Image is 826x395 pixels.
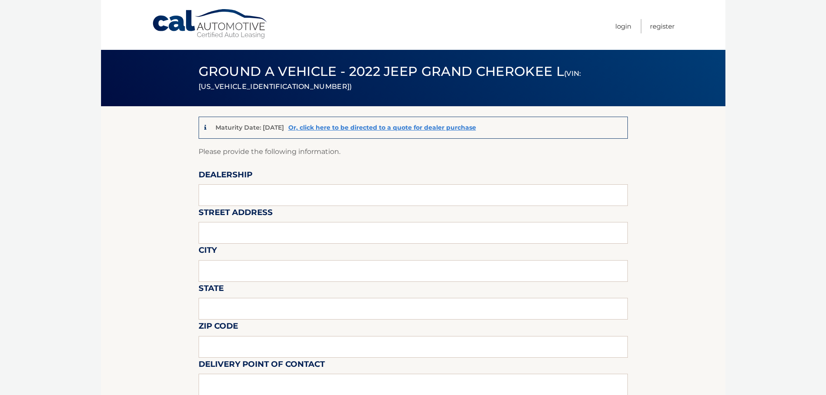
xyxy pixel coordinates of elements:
[199,320,238,336] label: Zip Code
[199,69,581,91] small: (VIN: [US_VEHICLE_IDENTIFICATION_NUMBER])
[199,244,217,260] label: City
[215,124,284,131] p: Maturity Date: [DATE]
[199,358,325,374] label: Delivery Point of Contact
[199,63,581,92] span: Ground a Vehicle - 2022 Jeep Grand Cherokee L
[199,146,628,158] p: Please provide the following information.
[199,282,224,298] label: State
[288,124,476,131] a: Or, click here to be directed to a quote for dealer purchase
[152,9,269,39] a: Cal Automotive
[650,19,675,33] a: Register
[199,206,273,222] label: Street Address
[199,168,252,184] label: Dealership
[615,19,631,33] a: Login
